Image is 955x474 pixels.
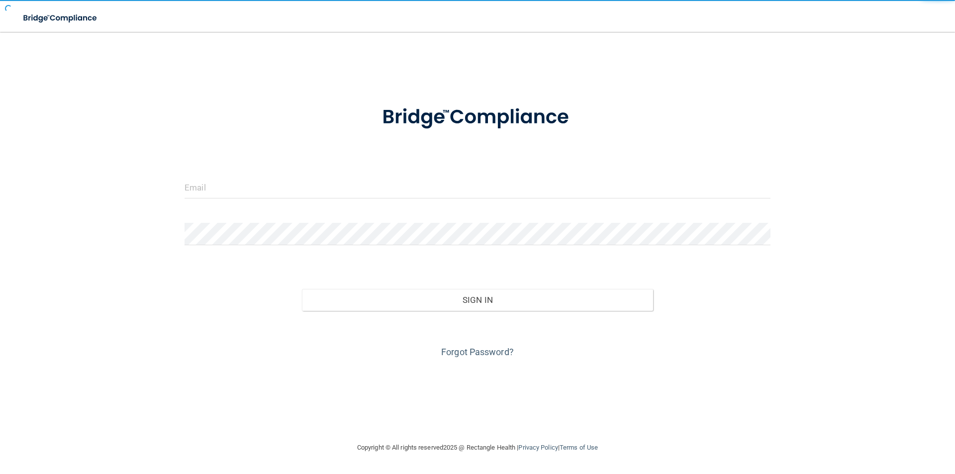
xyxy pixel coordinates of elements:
img: bridge_compliance_login_screen.278c3ca4.svg [362,92,593,143]
a: Privacy Policy [518,444,558,451]
input: Email [185,176,770,198]
img: bridge_compliance_login_screen.278c3ca4.svg [15,8,106,28]
div: Copyright © All rights reserved 2025 @ Rectangle Health | | [296,432,659,464]
a: Terms of Use [560,444,598,451]
a: Forgot Password? [441,347,514,357]
button: Sign In [302,289,654,311]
